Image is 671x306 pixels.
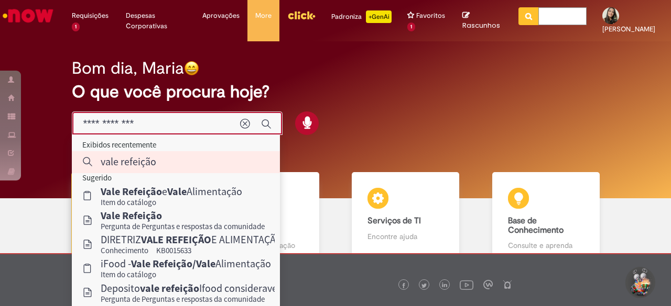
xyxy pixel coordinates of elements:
[255,10,272,21] span: More
[184,61,199,76] img: happy-face.png
[518,7,539,25] button: Pesquisar
[55,172,196,263] a: Tirar dúvidas Tirar dúvidas com Lupi Assist e Gen Ai
[401,283,406,288] img: logo_footer_facebook.png
[202,10,240,21] span: Aprovações
[416,10,445,21] span: Favoritos
[508,240,584,251] p: Consulte e aprenda
[442,282,447,289] img: logo_footer_linkedin.png
[476,172,616,263] a: Base de Conhecimento Consulte e aprenda
[508,216,564,235] b: Base de Conhecimento
[72,59,184,77] h2: Bom dia, Maria
[331,10,392,23] div: Padroniza
[367,231,443,242] p: Encontre ajuda
[287,7,316,23] img: click_logo_yellow_360x200.png
[421,283,427,288] img: logo_footer_twitter.png
[462,11,503,30] a: Rascunhos
[483,280,493,289] img: logo_footer_workplace.png
[624,267,655,298] button: Iniciar Conversa de Suporte
[460,278,473,291] img: logo_footer_youtube.png
[72,83,599,101] h2: O que você procura hoje?
[72,22,80,31] span: 1
[1,5,55,26] img: ServiceNow
[462,20,500,30] span: Rascunhos
[335,172,476,263] a: Serviços de TI Encontre ajuda
[503,280,512,289] img: logo_footer_naosei.png
[366,10,392,23] p: +GenAi
[72,10,109,21] span: Requisições
[407,22,415,31] span: 1
[602,25,655,33] span: [PERSON_NAME]
[126,10,187,31] span: Despesas Corporativas
[367,216,421,226] b: Serviços de TI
